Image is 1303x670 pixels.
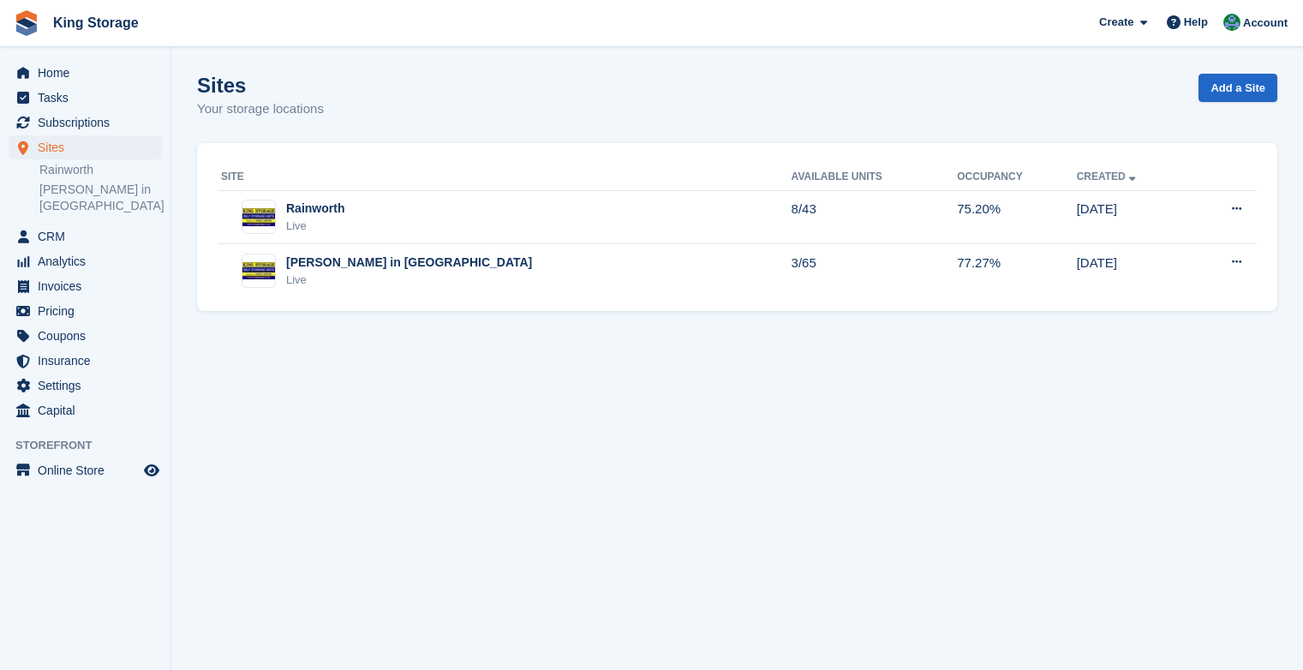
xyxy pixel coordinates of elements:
a: menu [9,349,162,373]
span: Home [38,61,140,85]
span: Account [1243,15,1288,32]
span: Create [1099,14,1133,31]
a: menu [9,299,162,323]
td: [DATE] [1077,190,1191,244]
a: [PERSON_NAME] in [GEOGRAPHIC_DATA] [39,182,162,214]
a: Created [1077,170,1139,182]
a: menu [9,324,162,348]
a: menu [9,86,162,110]
span: Capital [38,398,140,422]
td: [DATE] [1077,244,1191,297]
span: Online Store [38,458,140,482]
a: menu [9,274,162,298]
td: 75.20% [957,190,1076,244]
span: Invoices [38,274,140,298]
span: Subscriptions [38,111,140,135]
div: Live [286,272,532,289]
td: 8/43 [792,190,958,244]
a: menu [9,374,162,398]
div: Rainworth [286,200,344,218]
a: menu [9,249,162,273]
th: Site [218,164,792,191]
a: menu [9,61,162,85]
th: Occupancy [957,164,1076,191]
a: Rainworth [39,162,162,178]
span: Help [1184,14,1208,31]
a: menu [9,398,162,422]
img: stora-icon-8386f47178a22dfd0bd8f6a31ec36ba5ce8667c1dd55bd0f319d3a0aa187defe.svg [14,10,39,36]
span: Analytics [38,249,140,273]
a: menu [9,135,162,159]
span: Sites [38,135,140,159]
a: Add a Site [1198,74,1277,102]
span: CRM [38,224,140,248]
div: [PERSON_NAME] in [GEOGRAPHIC_DATA] [286,254,532,272]
div: Live [286,218,344,235]
span: Coupons [38,324,140,348]
img: Image of Rainworth site [242,208,275,226]
p: Your storage locations [197,99,324,119]
a: Preview store [141,460,162,481]
span: Settings [38,374,140,398]
a: menu [9,111,162,135]
a: menu [9,224,162,248]
td: 3/65 [792,244,958,297]
img: John King [1223,14,1240,31]
td: 77.27% [957,244,1076,297]
a: King Storage [46,9,146,37]
a: menu [9,458,162,482]
span: Insurance [38,349,140,373]
h1: Sites [197,74,324,97]
span: Tasks [38,86,140,110]
th: Available Units [792,164,958,191]
span: Storefront [15,437,170,454]
span: Pricing [38,299,140,323]
img: Image of Sutton in Ashfield site [242,262,275,280]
